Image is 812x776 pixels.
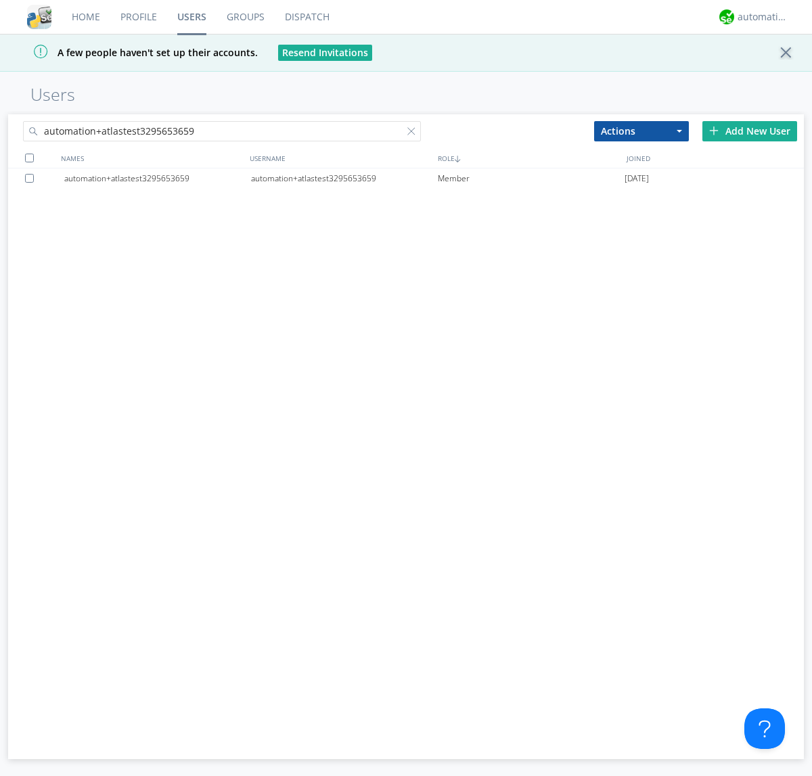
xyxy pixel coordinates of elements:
img: plus.svg [709,126,719,135]
div: automation+atlas [738,10,788,24]
img: d2d01cd9b4174d08988066c6d424eccd [719,9,734,24]
iframe: Toggle Customer Support [744,708,785,749]
img: cddb5a64eb264b2086981ab96f4c1ba7 [27,5,51,29]
div: JOINED [623,148,812,168]
div: automation+atlastest3295653659 [64,168,251,189]
div: Add New User [702,121,797,141]
div: NAMES [58,148,246,168]
span: [DATE] [625,168,649,189]
a: automation+atlastest3295653659automation+atlastest3295653659Member[DATE] [8,168,804,189]
span: A few people haven't set up their accounts. [10,46,258,59]
div: automation+atlastest3295653659 [251,168,438,189]
button: Actions [594,121,689,141]
div: USERNAME [246,148,435,168]
div: Member [438,168,625,189]
div: ROLE [434,148,623,168]
input: Search users [23,121,421,141]
button: Resend Invitations [278,45,372,61]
